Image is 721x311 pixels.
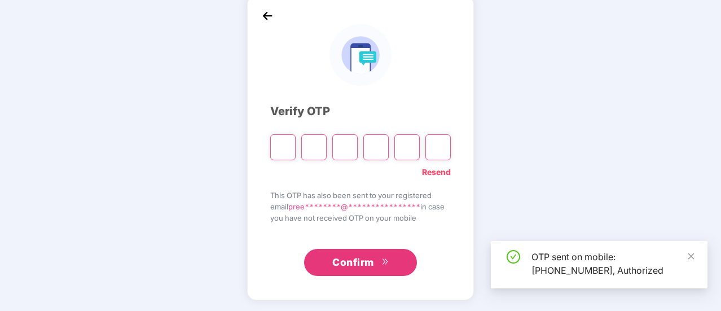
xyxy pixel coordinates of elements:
input: Digit 3 [332,134,358,160]
img: back_icon [259,7,276,24]
input: Digit 6 [425,134,451,160]
img: logo [329,24,391,86]
span: email in case [270,201,451,212]
span: double-right [381,258,389,267]
div: Verify OTP [270,103,451,120]
input: Digit 2 [301,134,327,160]
span: close [687,252,695,260]
span: Confirm [332,255,374,270]
input: Digit 4 [363,134,389,160]
button: Confirmdouble-right [304,249,417,276]
span: you have not received OTP on your mobile [270,212,451,224]
a: Resend [422,166,451,178]
span: This OTP has also been sent to your registered [270,190,451,201]
input: Digit 5 [394,134,420,160]
input: Please enter verification code. Digit 1 [270,134,296,160]
div: OTP sent on mobile: [PHONE_NUMBER], Authorized [531,250,694,277]
span: check-circle [507,250,520,264]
